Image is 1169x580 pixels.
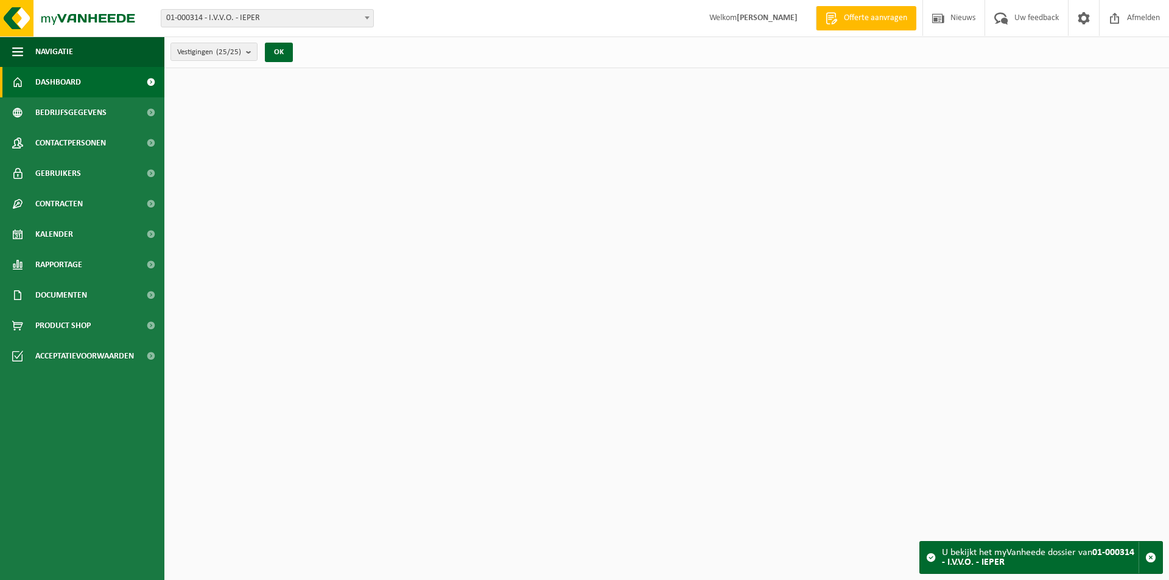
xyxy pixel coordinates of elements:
[35,97,107,128] span: Bedrijfsgegevens
[170,43,258,61] button: Vestigingen(25/25)
[265,43,293,62] button: OK
[942,548,1134,567] strong: 01-000314 - I.V.V.O. - IEPER
[816,6,916,30] a: Offerte aanvragen
[35,341,134,371] span: Acceptatievoorwaarden
[216,48,241,56] count: (25/25)
[35,128,106,158] span: Contactpersonen
[35,189,83,219] span: Contracten
[841,12,910,24] span: Offerte aanvragen
[35,158,81,189] span: Gebruikers
[35,280,87,310] span: Documenten
[161,9,374,27] span: 01-000314 - I.V.V.O. - IEPER
[35,250,82,280] span: Rapportage
[35,310,91,341] span: Product Shop
[35,67,81,97] span: Dashboard
[177,43,241,61] span: Vestigingen
[161,10,373,27] span: 01-000314 - I.V.V.O. - IEPER
[737,13,798,23] strong: [PERSON_NAME]
[35,219,73,250] span: Kalender
[35,37,73,67] span: Navigatie
[942,542,1139,573] div: U bekijkt het myVanheede dossier van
